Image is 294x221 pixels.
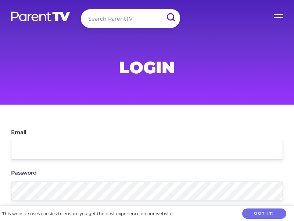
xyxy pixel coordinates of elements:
[11,60,283,75] h1: Login
[11,130,26,135] label: Email
[10,11,71,22] img: parenttv-logo-white.4c85aaf.svg
[161,9,180,26] input: Submit
[2,210,173,218] div: This website uses cookies to ensure you get the best experience on our website.
[242,208,286,219] button: Got it!
[11,170,37,175] label: Password
[81,9,180,28] input: Search ParentTV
